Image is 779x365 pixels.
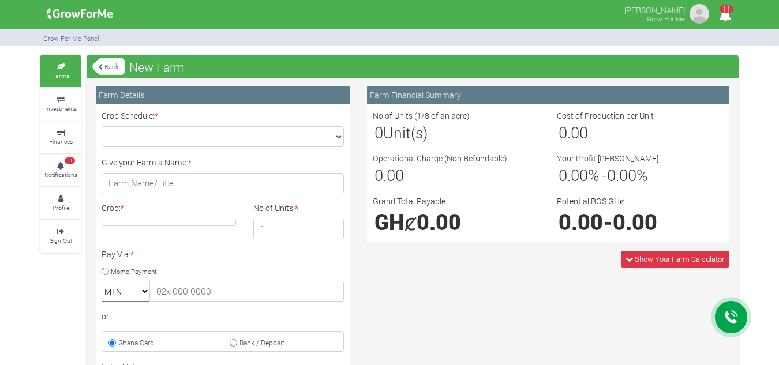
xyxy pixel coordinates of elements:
label: Crop: [102,202,124,214]
input: Bank / Deposit [230,339,237,347]
div: Farm Financial Summary [367,86,729,104]
label: Pay Via: [102,248,134,260]
h3: % - % [559,166,722,185]
a: Investments [40,88,81,120]
span: 0.00 [607,165,636,185]
h1: GHȼ [374,209,538,235]
input: Ghana Card [108,339,116,347]
label: No of Units: [253,202,298,214]
a: Farms [40,55,81,87]
span: 0.00 [417,208,461,236]
small: Grow For Me Panel [43,34,99,43]
span: 0.00 [559,122,588,142]
span: 0.00 [374,165,404,185]
a: 11 [714,11,736,22]
small: Profile [53,204,69,212]
input: Momo Payment [102,268,109,275]
label: Cost of Production per Unit [557,110,654,122]
span: 0.00 [559,208,603,236]
label: Crop Schedule: [102,110,158,122]
small: Momo Payment [111,266,157,275]
label: Operational Charge (Non Refundable) [373,152,507,164]
label: Give your Farm a Name: [102,156,192,168]
small: Farms [52,72,69,80]
label: Your Profit [PERSON_NAME] [557,152,658,164]
h1: - [559,209,722,235]
div: or [102,310,344,322]
label: Grand Total Payable [373,195,445,207]
input: Farm Name/Title [102,173,344,194]
a: Profile [40,187,81,219]
span: 11 [65,157,75,164]
small: Notifications [44,171,77,179]
img: growforme image [688,2,711,25]
input: 02x 000 0000 [149,281,344,302]
label: Potential ROS GHȼ [557,195,624,207]
a: Finances [40,122,81,153]
small: Investments [45,104,77,112]
div: Farm Details [96,86,350,104]
span: 0.00 [613,208,657,236]
label: No of Units (1/8 of an acre) [373,110,470,122]
span: 0.00 [559,165,588,185]
small: Sign Out [50,236,72,244]
i: Notifications [714,2,736,28]
span: Show Your Farm Calculator [635,254,724,264]
span: 11 [720,5,733,13]
small: Ghana Card [118,338,154,347]
a: 11 Notifications [40,155,81,186]
a: Back [92,57,125,76]
span: 0 [374,122,383,142]
a: Sign Out [40,220,81,252]
p: [PERSON_NAME] [624,2,685,16]
small: Bank / Deposit [239,338,284,347]
h3: Unit(s) [374,123,538,142]
span: New Farm [126,55,188,78]
img: growforme image [43,2,117,25]
small: Finances [49,137,73,145]
small: Grow For Me [647,14,685,23]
